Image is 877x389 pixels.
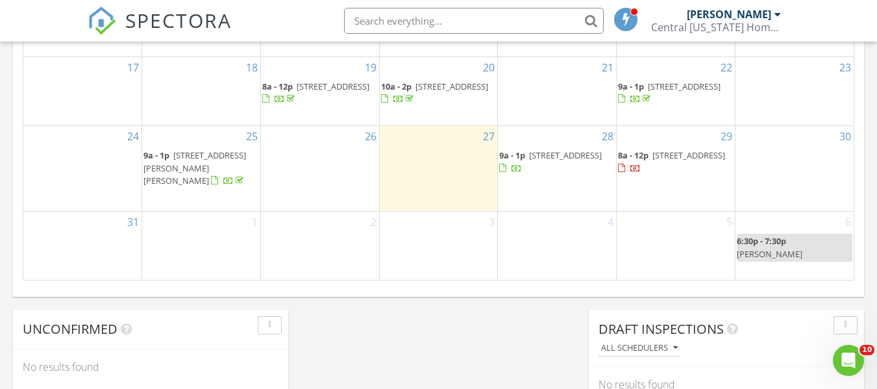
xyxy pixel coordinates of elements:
a: 9a - 1p [STREET_ADDRESS] [499,149,602,173]
a: Go to September 4, 2025 [605,212,616,232]
a: 9a - 1p [STREET_ADDRESS][PERSON_NAME][PERSON_NAME] [143,149,246,186]
span: 8a - 12p [262,81,293,92]
td: Go to August 22, 2025 [617,56,735,126]
a: Go to August 17, 2025 [125,57,142,78]
span: 9a - 1p [143,149,169,161]
td: Go to September 1, 2025 [142,212,261,280]
a: 8a - 12p [STREET_ADDRESS] [618,149,725,173]
a: Go to August 29, 2025 [718,126,735,147]
a: 8a - 12p [STREET_ADDRESS] [618,148,734,176]
td: Go to August 31, 2025 [23,212,142,280]
a: Go to August 21, 2025 [599,57,616,78]
a: Go to August 23, 2025 [837,57,854,78]
div: All schedulers [601,344,678,353]
img: The Best Home Inspection Software - Spectora [88,6,116,35]
a: Go to August 31, 2025 [125,212,142,232]
td: Go to August 27, 2025 [379,126,498,212]
a: Go to August 27, 2025 [480,126,497,147]
a: Go to September 3, 2025 [486,212,497,232]
td: Go to August 19, 2025 [260,56,379,126]
span: 10a - 2p [381,81,412,92]
div: Central Montana Home Inspections [651,21,781,34]
td: Go to September 3, 2025 [379,212,498,280]
a: SPECTORA [88,18,232,45]
a: 10a - 2p [STREET_ADDRESS] [381,81,488,105]
td: Go to September 4, 2025 [498,212,617,280]
button: All schedulers [599,340,680,357]
td: Go to August 30, 2025 [735,126,854,212]
a: Go to August 25, 2025 [243,126,260,147]
span: [STREET_ADDRESS] [648,81,721,92]
span: [STREET_ADDRESS] [529,149,602,161]
td: Go to August 20, 2025 [379,56,498,126]
a: Go to August 18, 2025 [243,57,260,78]
td: Go to September 5, 2025 [617,212,735,280]
span: [STREET_ADDRESS] [415,81,488,92]
td: Go to August 24, 2025 [23,126,142,212]
a: Go to August 26, 2025 [362,126,379,147]
td: Go to August 29, 2025 [617,126,735,212]
a: 10a - 2p [STREET_ADDRESS] [381,79,497,107]
a: Go to August 19, 2025 [362,57,379,78]
a: Go to September 6, 2025 [843,212,854,232]
span: [PERSON_NAME] [737,248,802,260]
a: 9a - 1p [STREET_ADDRESS] [618,79,734,107]
input: Search everything... [344,8,604,34]
td: Go to August 18, 2025 [142,56,261,126]
span: 8a - 12p [618,149,648,161]
a: 8a - 12p [STREET_ADDRESS] [262,81,369,105]
span: 9a - 1p [499,149,525,161]
td: Go to August 17, 2025 [23,56,142,126]
a: 9a - 1p [STREET_ADDRESS] [618,81,721,105]
iframe: Intercom live chat [833,345,864,376]
a: 8a - 12p [STREET_ADDRESS] [262,79,378,107]
td: Go to August 28, 2025 [498,126,617,212]
a: Go to August 30, 2025 [837,126,854,147]
a: Go to September 2, 2025 [368,212,379,232]
td: Go to August 25, 2025 [142,126,261,212]
a: Go to September 5, 2025 [724,212,735,232]
div: No results found [13,349,288,384]
a: Go to August 20, 2025 [480,57,497,78]
span: 10 [859,345,874,355]
a: 9a - 1p [STREET_ADDRESS] [499,148,615,176]
td: Go to August 26, 2025 [260,126,379,212]
span: [STREET_ADDRESS][PERSON_NAME][PERSON_NAME] [143,149,246,186]
a: 9a - 1p [STREET_ADDRESS][PERSON_NAME][PERSON_NAME] [143,148,259,189]
span: 9a - 1p [618,81,644,92]
a: Go to August 24, 2025 [125,126,142,147]
td: Go to September 6, 2025 [735,212,854,280]
td: Go to August 23, 2025 [735,56,854,126]
span: [STREET_ADDRESS] [652,149,725,161]
span: Draft Inspections [599,320,724,338]
span: [STREET_ADDRESS] [297,81,369,92]
a: Go to August 22, 2025 [718,57,735,78]
a: Go to September 1, 2025 [249,212,260,232]
span: Unconfirmed [23,320,117,338]
span: SPECTORA [125,6,232,34]
td: Go to September 2, 2025 [260,212,379,280]
td: Go to August 21, 2025 [498,56,617,126]
div: [PERSON_NAME] [687,8,771,21]
span: 6:30p - 7:30p [737,235,786,247]
a: Go to August 28, 2025 [599,126,616,147]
